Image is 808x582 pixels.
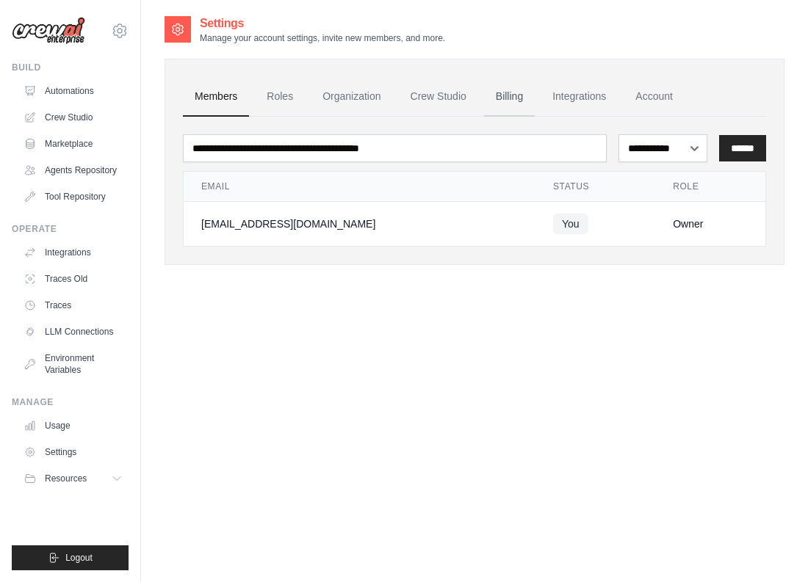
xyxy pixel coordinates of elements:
a: Organization [311,77,392,117]
img: Logo [12,17,85,45]
a: Automations [18,79,129,103]
a: Roles [255,77,305,117]
a: Traces [18,294,129,317]
th: Role [655,172,765,202]
div: Operate [12,223,129,235]
span: Logout [65,552,93,564]
a: Members [183,77,249,117]
a: Usage [18,414,129,437]
a: Integrations [541,77,618,117]
button: Logout [12,545,129,570]
div: Manage [12,396,129,408]
a: Integrations [18,241,129,264]
div: Build [12,62,129,73]
a: Tool Repository [18,185,129,208]
p: Manage your account settings, invite new members, and more. [200,32,445,44]
span: You [553,214,588,234]
span: Resources [45,473,87,484]
div: Owner [673,217,748,231]
button: Resources [18,467,129,490]
a: LLM Connections [18,320,129,343]
a: Crew Studio [399,77,478,117]
a: Settings [18,440,129,464]
a: Billing [484,77,535,117]
a: Traces Old [18,267,129,291]
th: Status [535,172,655,202]
a: Environment Variables [18,346,129,382]
a: Account [624,77,685,117]
div: [EMAIL_ADDRESS][DOMAIN_NAME] [201,217,518,231]
a: Marketplace [18,132,129,156]
th: Email [184,172,535,202]
h2: Settings [200,15,445,32]
a: Crew Studio [18,106,129,129]
a: Agents Repository [18,159,129,182]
